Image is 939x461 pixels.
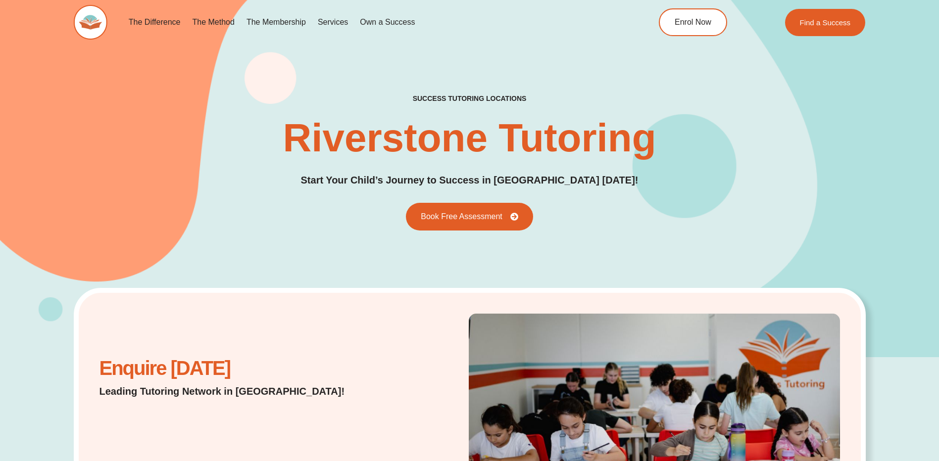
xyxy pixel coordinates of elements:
[421,213,502,221] span: Book Free Assessment
[675,18,711,26] span: Enrol Now
[406,203,533,230] a: Book Free Assessment
[123,11,614,34] nav: Menu
[301,173,639,188] p: Start Your Child’s Journey to Success in [GEOGRAPHIC_DATA] [DATE]!
[283,118,656,158] h1: Riverstone Tutoring
[800,19,851,26] span: Find a Success
[354,11,421,34] a: Own a Success
[312,11,354,34] a: Services
[99,362,370,374] h2: Enquire [DATE]
[186,11,240,34] a: The Method
[785,9,866,36] a: Find a Success
[413,94,527,103] h2: success tutoring locations
[123,11,187,34] a: The Difference
[659,8,727,36] a: Enrol Now
[241,11,312,34] a: The Membership
[99,384,370,398] p: Leading Tutoring Network in [GEOGRAPHIC_DATA]!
